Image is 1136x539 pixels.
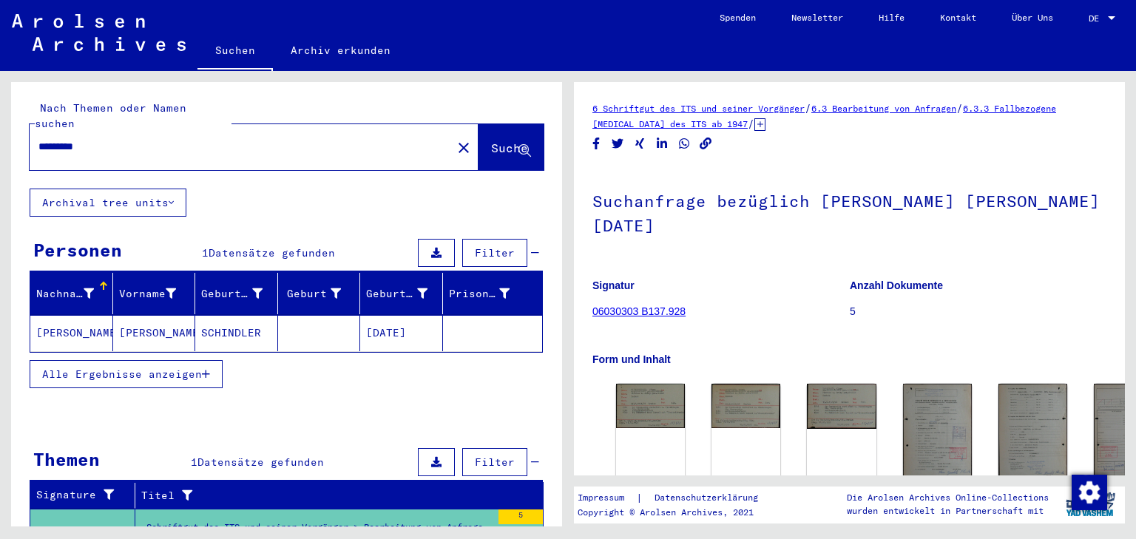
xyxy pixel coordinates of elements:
img: 001.jpg [711,384,780,428]
b: Form und Inhalt [592,353,671,365]
div: Vorname [119,286,177,302]
button: Share on LinkedIn [655,135,670,153]
img: 002.jpg [998,384,1067,481]
mat-cell: [PERSON_NAME] [113,315,196,351]
img: 001.jpg [903,384,972,481]
button: Suche [479,124,544,170]
div: 5 [498,509,543,524]
button: Clear [449,132,479,162]
div: Prisoner # [449,282,529,305]
button: Share on WhatsApp [677,135,692,153]
a: Suchen [197,33,273,71]
a: Datenschutzerklärung [643,490,776,506]
mat-header-cell: Nachname [30,273,113,314]
mat-cell: SCHINDLER [195,315,278,351]
mat-cell: [DATE] [360,315,443,351]
div: Nachname [36,286,94,302]
p: wurden entwickelt in Partnerschaft mit [847,504,1049,518]
span: Datensätze gefunden [197,455,324,469]
mat-header-cell: Geburtsname [195,273,278,314]
button: Copy link [698,135,714,153]
button: Filter [462,239,527,267]
button: Share on Xing [632,135,648,153]
span: 1 [191,455,197,469]
mat-header-cell: Geburt‏ [278,273,361,314]
span: / [956,101,963,115]
div: Nachname [36,282,112,305]
a: 6.3 Bearbeitung von Anfragen [811,103,956,114]
div: Geburtsname [201,286,263,302]
mat-label: Nach Themen oder Namen suchen [35,101,186,130]
mat-cell: [PERSON_NAME] [30,315,113,351]
div: Geburtsname [201,282,281,305]
span: / [805,101,811,115]
div: Titel [141,488,514,504]
a: Archiv erkunden [273,33,408,68]
a: Impressum [578,490,636,506]
div: Themen [33,446,100,472]
span: Alle Ergebnisse anzeigen [42,367,202,381]
div: Personen [33,237,122,263]
div: Signature [36,484,138,507]
mat-header-cell: Geburtsdatum [360,273,443,314]
div: Signature [36,487,124,503]
div: Geburtsdatum [366,282,446,305]
p: Copyright © Arolsen Archives, 2021 [578,506,776,519]
div: Geburt‏ [284,286,342,302]
span: DE [1089,13,1105,24]
span: Filter [475,246,515,260]
div: | [578,490,776,506]
span: Datensätze gefunden [209,246,335,260]
img: Zustimmung ändern [1072,475,1107,510]
a: 6 Schriftgut des ITS und seiner Vorgänger [592,103,805,114]
mat-icon: close [455,139,473,157]
div: Geburt‏ [284,282,360,305]
span: Suche [491,140,528,155]
b: Anzahl Dokumente [850,279,943,291]
img: 001.jpg [616,384,685,428]
div: Titel [141,484,529,507]
mat-header-cell: Prisoner # [443,273,543,314]
div: Geburtsdatum [366,286,427,302]
button: Share on Twitter [610,135,626,153]
div: Vorname [119,282,195,305]
span: / [748,117,754,130]
div: Prisoner # [449,286,510,302]
b: Signatur [592,279,635,291]
p: Die Arolsen Archives Online-Collections [847,491,1049,504]
p: 5 [850,304,1106,319]
span: Filter [475,455,515,469]
img: 001.jpg [807,384,876,428]
span: 1 [202,246,209,260]
button: Share on Facebook [589,135,604,153]
button: Archival tree units [30,189,186,217]
mat-header-cell: Vorname [113,273,196,314]
a: 06030303 B137.928 [592,305,686,317]
img: Arolsen_neg.svg [12,14,186,51]
img: yv_logo.png [1063,486,1118,523]
button: Alle Ergebnisse anzeigen [30,360,223,388]
button: Filter [462,448,527,476]
h1: Suchanfrage bezüglich [PERSON_NAME] [PERSON_NAME] [DATE] [592,167,1106,257]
